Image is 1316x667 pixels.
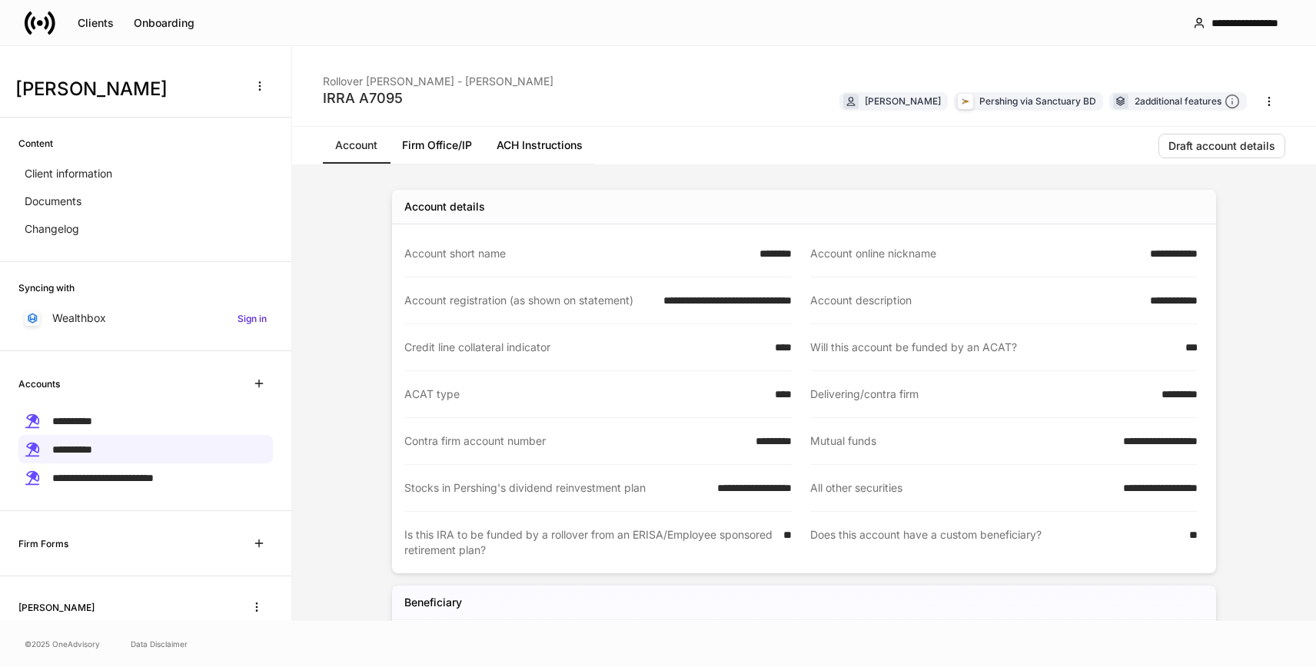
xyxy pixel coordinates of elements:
h6: Sign in [238,311,267,326]
div: Clients [78,18,114,28]
p: Documents [25,194,81,209]
h6: Syncing with [18,280,75,295]
div: Account short name [404,246,750,261]
a: WealthboxSign in [18,304,273,332]
div: Is this IRA to be funded by a rollover from an ERISA/Employee sponsored retirement plan? [404,527,774,558]
a: Client information [18,160,273,187]
div: [PERSON_NAME] [865,94,941,108]
div: Account description [810,293,1141,308]
div: Account online nickname [810,246,1141,261]
div: 2 additional features [1135,94,1240,110]
button: Clients [68,11,124,35]
h6: Content [18,136,53,151]
div: Credit line collateral indicator [404,340,766,355]
h6: [PERSON_NAME] [18,600,95,615]
button: Draft account details [1158,134,1285,158]
div: Contra firm account number [404,433,746,449]
div: All other securities [810,480,1114,496]
h3: [PERSON_NAME] [15,77,238,101]
div: Pershing via Sanctuary BD [979,94,1096,108]
div: IRRA A7095 [323,89,553,108]
span: © 2025 OneAdvisory [25,638,100,650]
div: Account details [404,199,485,214]
div: Onboarding [134,18,194,28]
a: Changelog [18,215,273,243]
div: Mutual funds [810,433,1114,449]
a: Data Disclaimer [131,638,188,650]
div: ACAT type [404,387,766,402]
div: Draft account details [1168,141,1275,151]
a: Documents [18,187,273,215]
div: Rollover [PERSON_NAME] - [PERSON_NAME] [323,65,553,89]
div: Does this account have a custom beneficiary? [810,527,1180,558]
h6: Firm Forms [18,536,68,551]
a: Firm Office/IP [390,127,484,164]
div: Account registration (as shown on statement) [404,293,654,308]
button: Onboarding [124,11,204,35]
h5: Beneficiary [404,595,462,610]
div: Will this account be funded by an ACAT? [810,340,1176,355]
h6: Accounts [18,377,60,391]
a: ACH Instructions [484,127,595,164]
p: Wealthbox [52,310,106,326]
a: Account [323,127,390,164]
p: Changelog [25,221,79,237]
div: Delivering/contra firm [810,387,1152,402]
p: Client information [25,166,112,181]
div: Stocks in Pershing's dividend reinvestment plan [404,480,708,496]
